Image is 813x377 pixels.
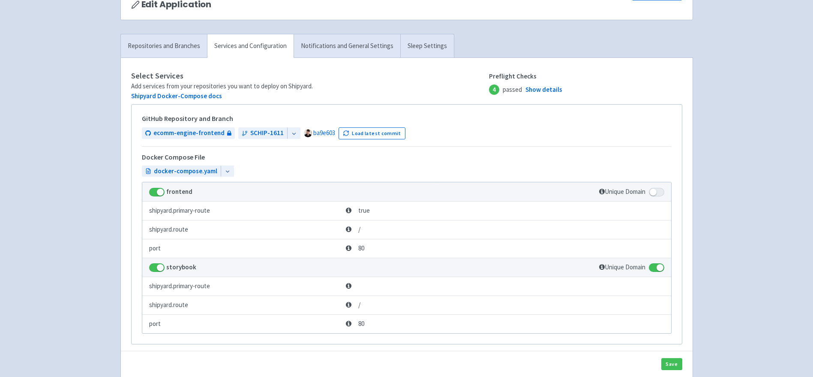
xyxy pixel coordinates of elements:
[142,115,672,123] h5: GitHub Repository and Branch
[142,166,221,177] a: docker-compose.yaml
[339,127,406,139] button: Load latest commit
[121,34,207,58] a: Repositories and Branches
[489,84,562,95] span: passed
[250,128,284,138] span: SCHIP-1611
[346,300,360,310] span: /
[142,239,343,258] td: port
[142,296,343,314] td: shipyard.route
[661,358,682,370] button: Save
[346,244,364,253] span: 80
[599,187,645,196] span: Unique Domain
[142,201,343,220] td: shipyard.primary-route
[142,277,343,296] td: shipyard.primary-route
[238,127,287,139] a: SCHIP-1611
[166,187,192,196] strong: frontend
[154,166,217,176] span: docker-compose.yaml
[153,128,225,138] span: ecomm-engine-frontend
[131,72,489,80] h4: Select Services
[599,263,645,271] span: Unique Domain
[489,72,562,81] span: Preflight Checks
[346,225,360,235] span: /
[142,314,343,333] td: port
[346,319,364,329] span: 80
[294,34,400,58] a: Notifications and General Settings
[346,206,370,216] span: true
[525,85,562,95] a: Show details
[489,84,499,95] span: 4
[131,81,489,91] div: Add services from your repositories you want to deploy on Shipyard.
[131,92,222,100] a: Shipyard Docker-Compose docs
[207,34,294,58] a: Services and Configuration
[142,127,235,139] a: ecomm-engine-frontend
[142,154,205,161] h5: Docker Compose File
[142,220,343,239] td: shipyard.route
[166,263,196,271] strong: storybook
[400,34,454,58] a: Sleep Settings
[313,129,335,137] a: ba9e603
